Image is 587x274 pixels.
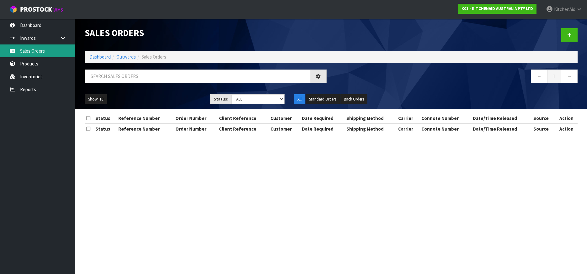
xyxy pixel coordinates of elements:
[471,113,532,123] th: Date/Time Released
[345,124,397,134] th: Shipping Method
[531,70,547,83] a: ←
[554,6,575,12] span: KitchenAid
[547,70,561,83] a: 1
[300,124,345,134] th: Date Required
[217,113,269,123] th: Client Reference
[420,113,472,123] th: Connote Number
[141,54,166,60] span: Sales Orders
[397,124,420,134] th: Carrier
[397,113,420,123] th: Carrier
[20,5,52,13] span: ProStock
[471,124,532,134] th: Date/Time Released
[53,7,63,13] small: WMS
[116,54,136,60] a: Outwards
[117,124,173,134] th: Reference Number
[85,94,107,104] button: Show: 10
[269,113,300,123] th: Customer
[306,94,340,104] button: Standard Orders
[174,113,217,123] th: Order Number
[462,6,533,11] strong: K01 - KITCHENAID AUSTRALIA PTY LTD
[117,113,173,123] th: Reference Number
[214,96,228,102] strong: Status:
[94,124,117,134] th: Status
[217,124,269,134] th: Client Reference
[94,113,117,123] th: Status
[336,70,578,85] nav: Page navigation
[269,124,300,134] th: Customer
[340,94,367,104] button: Back Orders
[345,113,397,123] th: Shipping Method
[89,54,111,60] a: Dashboard
[294,94,305,104] button: All
[174,124,217,134] th: Order Number
[420,124,472,134] th: Connote Number
[85,28,327,38] h1: Sales Orders
[300,113,345,123] th: Date Required
[85,70,310,83] input: Search sales orders
[532,113,555,123] th: Source
[561,70,578,83] a: →
[556,113,578,123] th: Action
[9,5,17,13] img: cube-alt.png
[556,124,578,134] th: Action
[532,124,555,134] th: Source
